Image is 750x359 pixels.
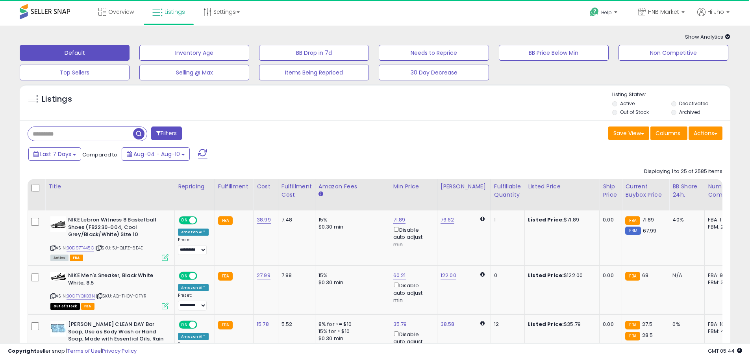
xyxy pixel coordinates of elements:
a: B0D97T445C [67,245,94,251]
span: Overview [108,8,134,16]
button: 30 Day Decrease [379,65,489,80]
div: FBM: 2 [708,223,734,231]
div: 0.00 [603,272,616,279]
small: Amazon Fees. [319,191,323,198]
button: Filters [151,126,182,140]
span: Aug-04 - Aug-10 [133,150,180,158]
a: 38.99 [257,216,271,224]
button: Aug-04 - Aug-10 [122,147,190,161]
span: 67.99 [643,227,657,234]
small: FBA [218,321,233,329]
div: $35.79 [528,321,593,328]
div: Disable auto adjust min [393,281,431,304]
span: HNB Market [648,8,679,16]
div: 7.88 [281,272,309,279]
span: Hi Jho [707,8,724,16]
div: ASIN: [50,272,169,309]
label: Out of Stock [620,109,649,115]
b: [PERSON_NAME] CLEAN DAY Bar Soap, Use as Body Wash or Hand Soap, Made with Essential Oils, Rain W... [68,321,164,352]
div: Fulfillment [218,182,250,191]
label: Active [620,100,635,107]
span: OFF [196,217,209,224]
div: seller snap | | [8,348,137,355]
span: | SKU: AQ-THOV-OFYR [96,293,146,299]
span: Last 7 Days [40,150,71,158]
span: Help [601,9,612,16]
div: Displaying 1 to 25 of 2585 items [644,168,722,175]
b: Listed Price: [528,320,564,328]
small: FBM [625,227,641,235]
span: OFF [196,322,209,328]
span: All listings currently available for purchase on Amazon [50,255,69,261]
div: 0% [672,321,698,328]
div: Current Buybox Price [625,182,666,199]
button: Items Being Repriced [259,65,369,80]
div: 5.52 [281,321,309,328]
div: 1 [494,216,519,223]
div: Disable auto adjust min [393,330,431,353]
div: 0.00 [603,321,616,328]
span: Show Analytics [685,33,730,41]
div: $71.89 [528,216,593,223]
div: Disable auto adjust min [393,225,431,248]
span: 71.89 [642,216,654,223]
span: Listings [165,8,185,16]
span: 68 [642,272,648,279]
div: 15% [319,272,384,279]
div: FBA: 16 [708,321,734,328]
div: Preset: [178,293,209,311]
label: Archived [679,109,700,115]
div: Amazon Fees [319,182,387,191]
div: 15% for > $10 [319,328,384,335]
a: 38.58 [441,320,455,328]
span: 27.5 [642,320,653,328]
img: 41YMZ6mx-IL._SL40_.jpg [50,216,66,232]
a: Terms of Use [67,347,101,355]
div: FBA: 9 [708,272,734,279]
span: ON [180,217,189,224]
div: 40% [672,216,698,223]
span: 28.5 [642,331,653,339]
span: FBA [81,303,94,310]
a: Hi Jho [697,8,730,26]
div: ASIN: [50,216,169,260]
button: Top Sellers [20,65,130,80]
a: 35.79 [393,320,407,328]
span: ON [180,273,189,279]
span: Compared to: [82,151,119,158]
button: Save View [608,126,649,140]
div: $0.30 min [319,279,384,286]
button: BB Price Below Min [499,45,609,61]
div: Num of Comp. [708,182,737,199]
p: Listing States: [612,91,730,99]
button: Actions [689,126,722,140]
button: Needs to Reprice [379,45,489,61]
a: 76.62 [441,216,454,224]
button: Inventory Age [139,45,249,61]
b: Listed Price: [528,272,564,279]
div: $122.00 [528,272,593,279]
small: FBA [625,321,640,329]
div: Amazon AI * [178,333,209,340]
div: FBA: 1 [708,216,734,223]
div: N/A [672,272,698,279]
div: 12 [494,321,519,328]
label: Deactivated [679,100,709,107]
div: $0.30 min [319,223,384,231]
div: BB Share 24h. [672,182,701,199]
div: 0 [494,272,519,279]
button: BB Drop in 7d [259,45,369,61]
div: Ship Price [603,182,619,199]
div: 15% [319,216,384,223]
img: 410mVR7A4RL._SL40_.jpg [50,321,66,337]
div: Repricing [178,182,211,191]
div: $0.30 min [319,335,384,342]
a: 15.78 [257,320,269,328]
span: Columns [656,129,680,137]
button: Last 7 Days [28,147,81,161]
b: NIKE Lebron Witness 8 Basketball Shoes (FB2239-004, Cool Grey/Black/White) Size 10 [68,216,164,240]
div: 7.48 [281,216,309,223]
a: B0CFYQKB3N [67,293,95,299]
span: All listings that are currently out of stock and unavailable for purchase on Amazon [50,303,80,310]
strong: Copyright [8,347,37,355]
